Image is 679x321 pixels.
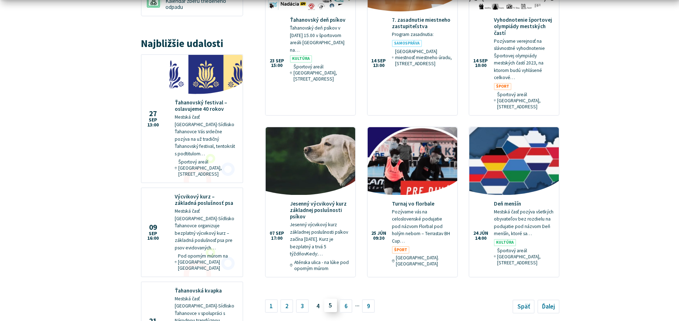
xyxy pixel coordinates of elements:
[265,299,278,313] a: 1
[324,299,337,312] a: 5
[270,231,275,236] span: 07
[280,299,293,313] a: 2
[290,221,350,258] p: Jesenný výcvikový kurz základnej poslušnosti psíkov začína [DATE]. Kurz je bezplatný a trvá 5 týž...
[371,63,386,68] span: 13:00
[270,236,284,241] span: 17:00
[392,17,452,30] h4: 7. zasadnutie miestneho zastupiteľstva
[290,17,350,23] h4: Ťahanovský deň psíkov
[497,92,553,110] span: Športový areál [GEOGRAPHIC_DATA], [STREET_ADDRESS]
[494,38,554,82] p: Pozývame verejnosť na slávnostné vyhodnotenie Športovej olympiády mestských častí 2023, na ktorom...
[494,201,554,207] h4: Deň menšín
[512,300,535,313] a: Späť
[542,302,555,310] span: Ďalej
[473,63,488,68] span: 10:00
[266,127,355,276] a: Jesenný výcvikový kurz základnej poslušnosti psíkov Jesenný výcvikový kurz základnej poslušnosti ...
[395,48,452,67] span: [GEOGRAPHIC_DATA] miestnosť miestneho úradu, [STREET_ADDRESS]
[392,201,452,207] h4: Turnaj vo florbale
[377,231,386,236] span: jún
[371,58,376,63] span: 14
[175,114,237,157] p: Mestská časť [GEOGRAPHIC_DATA]-Sídlisko Ťahanovce Vás srdečne pozýva na už tradičný Ťahanovský fe...
[371,236,386,241] span: 09:30
[473,58,478,63] span: 14
[339,299,352,313] a: 6
[368,127,457,272] a: Turnaj vo florbale Pozývame vás na celoslovenské podujatie pod názvom Florbal pod holým nebom – T...
[276,231,284,236] span: sep
[494,83,511,90] span: Šport
[290,201,350,220] h4: Jesenný výcvikový kurz základnej poslušnosti psíkov
[469,127,559,271] a: Deň menšín Mestská časť pozýva všetkých obyvateľov bez rozdielu na podujatie pod názvom Deň menší...
[517,302,530,310] span: Späť
[479,231,488,236] span: jún
[178,159,237,177] span: Športový areál [GEOGRAPHIC_DATA], [STREET_ADDRESS]
[147,110,159,118] span: 27
[290,25,350,54] p: Ťahanovský deň psíkov v [DATE] 15.00 v športovom areáli [GEOGRAPHIC_DATA] na…
[142,188,242,277] a: Výcvikový kurz – základná poslušnosť psa Mestská časť [GEOGRAPHIC_DATA]-Sídlisko Ťahanovce organi...
[494,239,516,247] span: Kultúra
[392,208,452,245] p: Pozývame vás na celoslovenské podujatie pod názvom Florbal pod holým nebom – Terrastav BH Cup…
[396,255,451,267] span: [GEOGRAPHIC_DATA]. [GEOGRAPHIC_DATA]
[362,299,375,313] a: 9
[392,246,409,254] span: Šport
[147,118,159,123] span: sep
[355,300,359,312] span: ···
[377,58,386,63] span: sep
[537,300,560,313] a: Ďalej
[294,259,350,271] span: Aténska ulica - na lúke pod oporným múrom
[141,38,243,49] h3: Najbližšie udalosti
[147,123,159,128] span: 13:00
[473,236,488,241] span: 14:00
[296,299,309,313] a: 3
[276,58,284,63] span: sep
[175,99,237,112] h4: Ťahanovský festival – oslavujeme 40 rokov
[494,17,554,36] h4: Vyhodnotenie športovej olympiády mestských častí
[473,231,478,236] span: 24
[290,55,312,63] span: Kultúra
[270,58,275,63] span: 23
[142,55,242,182] a: Ťahanovský festival – oslavujeme 40 rokov Mestská časť [GEOGRAPHIC_DATA]-Sídlisko Ťahanovce Vás s...
[497,248,553,266] span: Športový areál [GEOGRAPHIC_DATA], [STREET_ADDRESS]
[494,208,554,238] p: Mestská časť pozýva všetkých obyvateľov bez rozdielu na podujatie pod názvom Deň menšín, ktoré sa…
[392,31,452,38] p: Program zasadnutia:
[371,231,376,236] span: 25
[479,58,488,63] span: sep
[311,299,324,313] span: 4
[293,64,350,82] span: Športový areál [GEOGRAPHIC_DATA], [STREET_ADDRESS]
[392,40,422,47] span: Samospráva
[270,63,284,68] span: 15:00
